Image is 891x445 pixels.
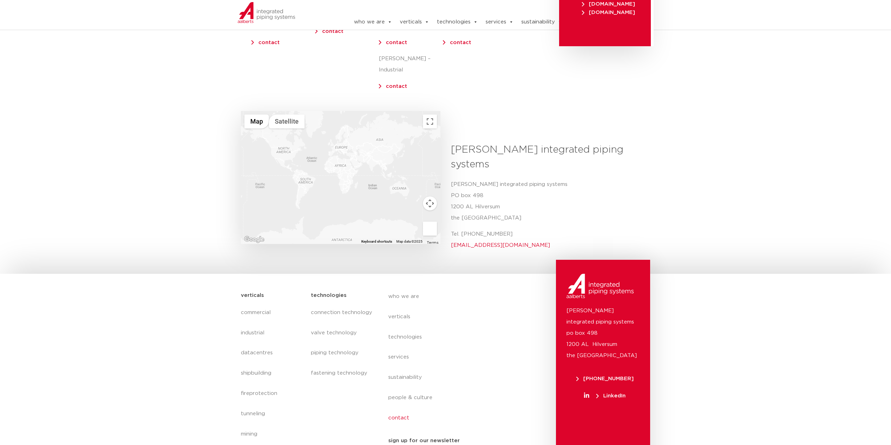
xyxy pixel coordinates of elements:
span: [DOMAIN_NAME] [582,10,635,15]
a: Terms (opens in new tab) [427,241,438,244]
span: [PHONE_NUMBER] [576,376,634,381]
a: [DOMAIN_NAME] [580,1,637,7]
a: connection technology [311,303,374,323]
a: fireprotection [241,383,304,404]
a: who we are [354,15,392,29]
a: contact [386,40,407,45]
span: Map data ©2025 [396,239,423,243]
a: contact [450,40,471,45]
a: [PHONE_NUMBER] [566,376,643,381]
a: services [388,347,516,367]
a: sustainability [388,367,516,388]
a: fastening technology [311,363,374,383]
a: contact [258,40,280,45]
a: [EMAIL_ADDRESS][DOMAIN_NAME] [451,243,550,248]
a: tunneling [241,404,304,424]
a: piping technology [311,343,374,363]
a: contact [322,29,343,34]
a: [DOMAIN_NAME] [580,10,637,15]
span: [DOMAIN_NAME] [582,1,635,7]
h5: verticals [241,290,264,301]
a: verticals [388,307,516,327]
a: contact [388,408,516,428]
button: Map camera controls [423,196,437,210]
a: datacentres [241,343,304,363]
a: contact [386,84,407,89]
p: [PERSON_NAME] integrated piping systems po box 498 1200 AL Hilversum the [GEOGRAPHIC_DATA] [566,305,640,361]
button: Toggle fullscreen view [423,114,437,128]
a: services [486,15,514,29]
span: LinkedIn [596,393,626,398]
button: Show satellite imagery [269,114,305,128]
button: Keyboard shortcuts [361,239,392,244]
a: LinkedIn [566,393,643,398]
a: sustainability [521,15,562,29]
a: mining [241,424,304,444]
h3: [PERSON_NAME] integrated piping systems [451,142,645,172]
p: Tel. [PHONE_NUMBER] [451,229,645,251]
nav: Menu [311,303,374,384]
a: valve technology [311,323,374,343]
p: [PERSON_NAME] integrated piping systems PO box 498 1200 AL Hilversum the [GEOGRAPHIC_DATA] [451,179,645,224]
img: Google [243,235,266,244]
a: people & culture [388,388,516,408]
nav: Menu [388,286,516,429]
button: Drag Pegman onto the map to open Street View [423,222,437,236]
p: [PERSON_NAME] – Industrial [379,53,443,76]
button: Show street map [244,114,269,128]
a: commercial [241,303,304,323]
a: industrial [241,323,304,343]
a: shipbuilding [241,363,304,383]
a: verticals [400,15,429,29]
a: technologies [388,327,516,347]
a: Open this area in Google Maps (opens a new window) [243,235,266,244]
nav: Menu [333,4,650,15]
a: technologies [437,15,478,29]
a: who we are [388,286,516,307]
h5: technologies [311,290,347,301]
